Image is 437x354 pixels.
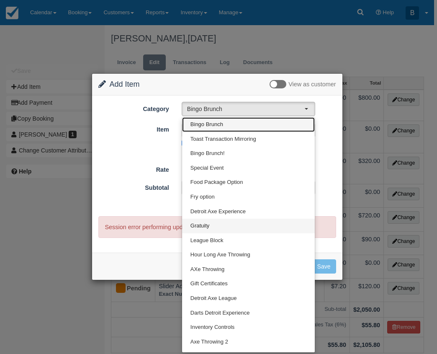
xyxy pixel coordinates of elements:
[190,193,215,201] span: Fry option
[190,237,224,245] span: League Block
[190,222,210,230] span: Gratuity
[190,208,246,216] span: Detroit Axe Experience
[110,80,140,88] span: Add Item
[98,216,336,238] p: Session error performing update. Please try again or reload the page.
[190,121,223,129] span: Bingo Brunch
[190,280,228,288] span: Gift Certificates
[92,163,175,174] label: Rate
[190,164,224,172] span: Special Event
[190,266,224,274] span: AXe Throwing
[182,102,315,116] button: Bingo Brunch
[92,102,175,114] label: Category
[190,178,243,186] span: Food Package Option
[190,150,225,158] span: Bingo Brunch!
[92,181,175,192] label: Subtotal
[190,251,250,259] span: Hour Long Axe Throwing
[92,122,175,134] label: Item
[312,259,336,274] button: Save
[187,105,304,113] span: Bingo Brunch
[190,338,228,346] span: Axe Throwing 2
[190,295,237,302] span: Detroit Axe League
[288,81,336,88] span: View as customer
[190,323,235,331] span: Inventory Controls
[190,309,250,317] span: Darts Detroit Experience
[190,135,256,143] span: Toast Transaction Mirroring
